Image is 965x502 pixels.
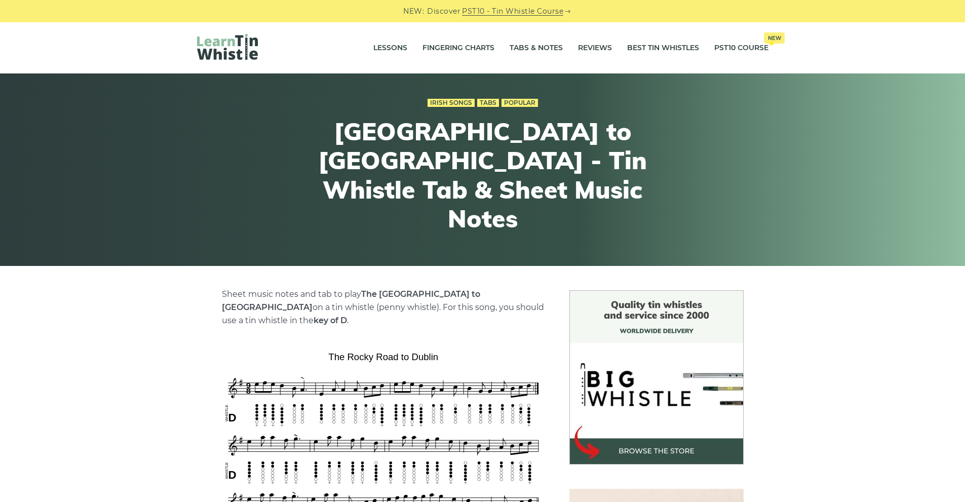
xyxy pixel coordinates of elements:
a: Popular [501,99,538,107]
a: PST10 CourseNew [714,35,768,61]
a: Tabs [477,99,499,107]
p: Sheet music notes and tab to play on a tin whistle (penny whistle). For this song, you should use... [222,288,545,327]
a: Lessons [373,35,407,61]
span: New [764,32,785,44]
a: Fingering Charts [422,35,494,61]
a: Irish Songs [428,99,475,107]
h1: [GEOGRAPHIC_DATA] to [GEOGRAPHIC_DATA] - Tin Whistle Tab & Sheet Music Notes [296,117,669,234]
a: Best Tin Whistles [627,35,699,61]
img: LearnTinWhistle.com [197,34,258,60]
a: Reviews [578,35,612,61]
img: BigWhistle Tin Whistle Store [569,290,744,465]
strong: key of D [314,316,347,325]
a: Tabs & Notes [510,35,563,61]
